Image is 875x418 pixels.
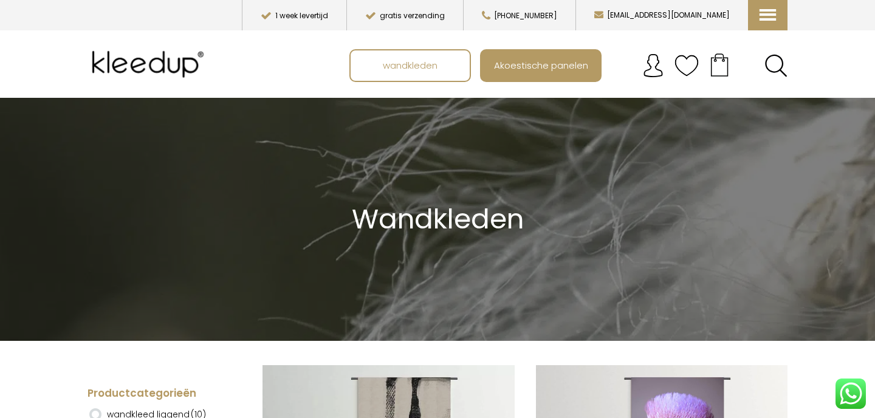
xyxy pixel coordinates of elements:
[349,49,797,82] nav: Main menu
[351,50,470,81] a: wandkleden
[641,53,665,78] img: account.svg
[764,54,787,77] a: Search
[352,200,524,238] span: Wandkleden
[87,386,227,401] h4: Productcategorieën
[87,40,213,89] img: Kleedup
[481,50,600,81] a: Akoestische panelen
[487,53,595,77] span: Akoestische panelen
[699,49,740,80] a: Your cart
[376,53,444,77] span: wandkleden
[674,53,699,78] img: verlanglijstje.svg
